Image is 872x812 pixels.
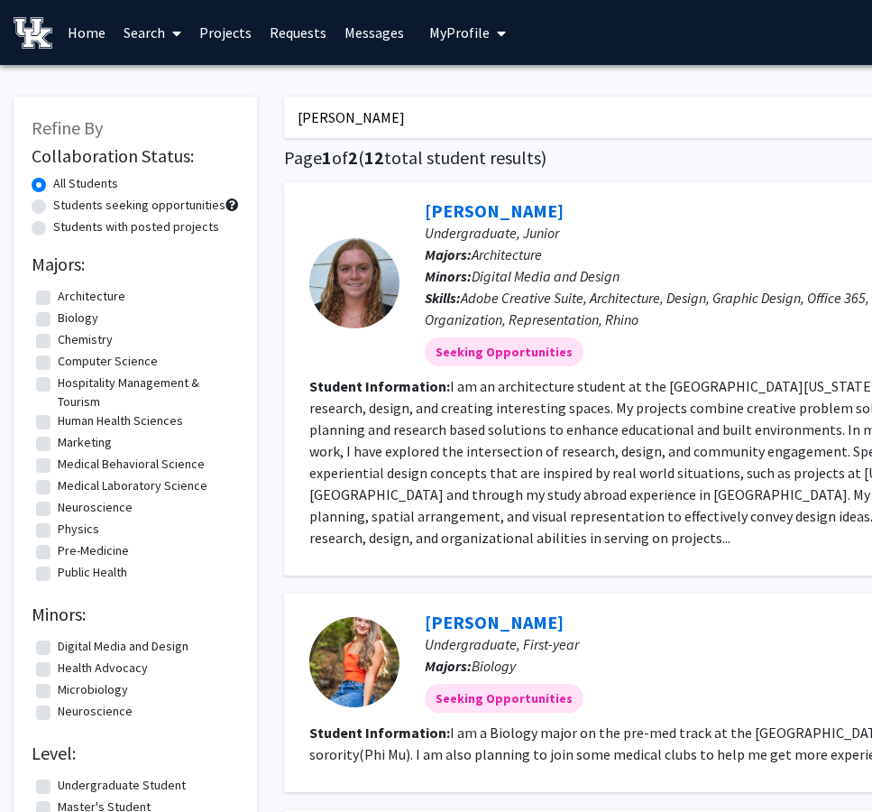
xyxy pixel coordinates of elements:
[32,116,103,139] span: Refine By
[58,411,183,430] label: Human Health Sciences
[58,520,99,539] label: Physics
[58,680,128,699] label: Microbiology
[261,1,335,64] a: Requests
[322,146,332,169] span: 1
[58,659,148,678] label: Health Advocacy
[58,287,125,306] label: Architecture
[58,563,127,582] label: Public Health
[115,1,190,64] a: Search
[58,330,113,349] label: Chemistry
[472,657,516,675] span: Biology
[309,724,450,742] b: Student Information:
[348,146,358,169] span: 2
[425,684,583,713] mat-chip: Seeking Opportunities
[309,377,450,395] b: Student Information:
[425,337,583,366] mat-chip: Seeking Opportunities
[58,374,234,411] label: Hospitality Management & Tourism
[429,23,490,42] span: My Profile
[190,1,261,64] a: Projects
[58,541,129,560] label: Pre-Medicine
[32,604,239,625] h2: Minors:
[32,145,239,167] h2: Collaboration Status:
[472,267,620,285] span: Digital Media and Design
[425,224,559,242] span: Undergraduate, Junior
[472,245,542,263] span: Architecture
[425,245,472,263] b: Majors:
[58,637,188,656] label: Digital Media and Design
[58,498,133,517] label: Neuroscience
[58,702,133,721] label: Neuroscience
[53,217,219,236] label: Students with posted projects
[59,1,115,64] a: Home
[58,476,207,495] label: Medical Laboratory Science
[58,433,112,452] label: Marketing
[14,731,77,798] iframe: Chat
[14,17,52,49] img: University of Kentucky Logo
[53,196,225,215] label: Students seeking opportunities
[32,743,239,764] h2: Level:
[425,635,579,653] span: Undergraduate, First-year
[425,657,472,675] b: Majors:
[53,174,118,193] label: All Students
[58,352,158,371] label: Computer Science
[364,146,384,169] span: 12
[335,1,413,64] a: Messages
[58,309,98,328] label: Biology
[425,199,564,222] a: [PERSON_NAME]
[58,455,205,474] label: Medical Behavioral Science
[32,254,239,275] h2: Majors:
[425,289,869,328] span: Adobe Creative Suite, Architecture, Design, Graphic Design, Office 365, Organization, Representat...
[425,289,461,307] b: Skills:
[58,776,186,795] label: Undergraduate Student
[425,611,564,633] a: [PERSON_NAME]
[425,267,472,285] b: Minors:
